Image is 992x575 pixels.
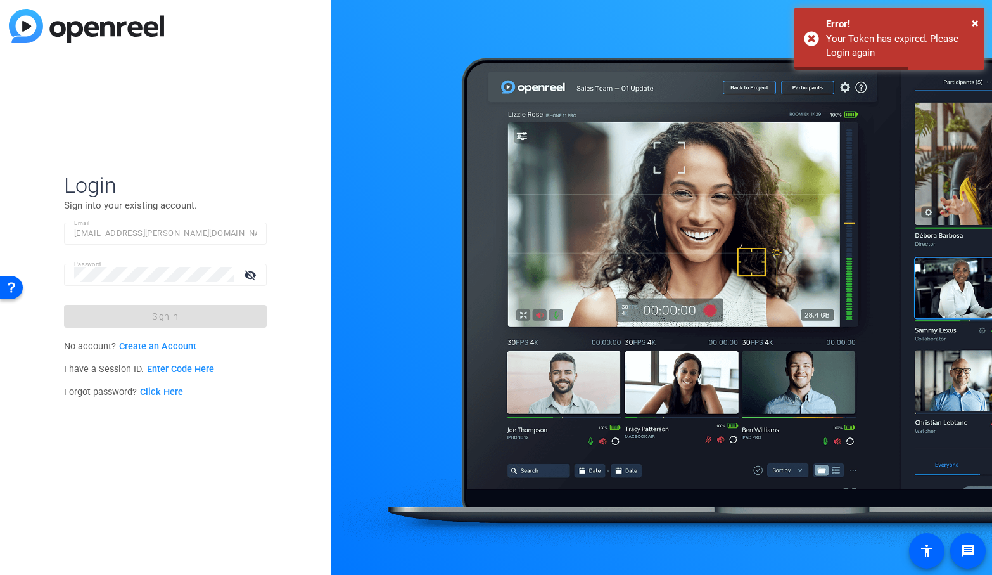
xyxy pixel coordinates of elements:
div: Your Token has expired. Please Login again [826,32,975,60]
mat-label: Email [74,219,90,226]
a: Create an Account [119,341,196,352]
span: I have a Session ID. [64,364,214,375]
span: Forgot password? [64,387,183,397]
span: Login [64,172,267,198]
span: No account? [64,341,196,352]
button: Close [972,13,979,32]
span: × [972,15,979,30]
p: Sign into your existing account. [64,198,267,212]
div: Error! [826,17,975,32]
a: Enter Code Here [147,364,214,375]
a: Click Here [140,387,183,397]
mat-icon: message [960,543,976,559]
mat-icon: visibility_off [236,266,267,284]
mat-icon: accessibility [919,543,934,559]
mat-label: Password [74,261,101,268]
img: blue-gradient.svg [9,9,164,43]
input: Enter Email Address [74,226,257,241]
